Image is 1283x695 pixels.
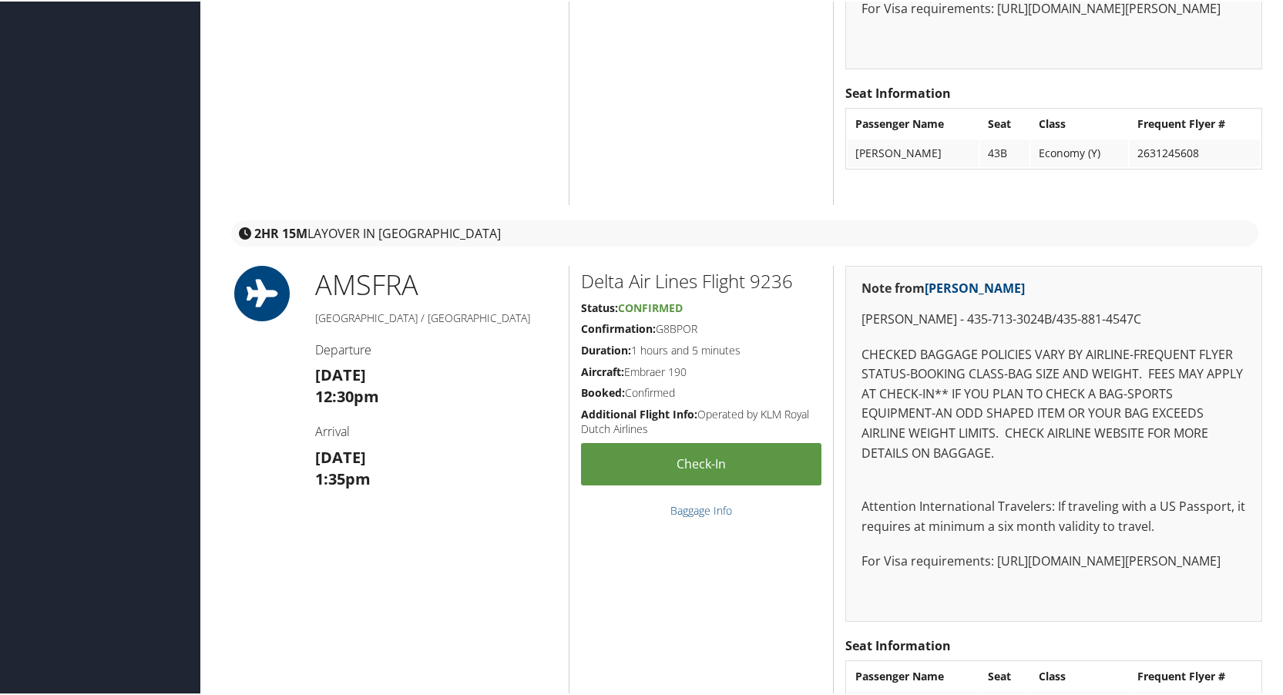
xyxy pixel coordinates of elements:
[315,445,366,466] strong: [DATE]
[1130,138,1260,166] td: 2631245608
[315,384,379,405] strong: 12:30pm
[254,223,307,240] strong: 2HR 15M
[1031,138,1128,166] td: Economy (Y)
[581,384,821,399] h5: Confirmed
[848,109,979,136] th: Passenger Name
[670,502,732,516] a: Baggage Info
[581,384,625,398] strong: Booked:
[1130,109,1260,136] th: Frequent Flyer #
[1031,661,1128,689] th: Class
[1130,661,1260,689] th: Frequent Flyer #
[581,320,656,334] strong: Confirmation:
[315,340,556,357] h4: Departure
[315,421,556,438] h4: Arrival
[845,83,951,100] strong: Seat Information
[861,495,1246,535] p: Attention International Travelers: If traveling with a US Passport, it requires at minimum a six ...
[315,467,371,488] strong: 1:35pm
[848,138,979,166] td: [PERSON_NAME]
[231,219,1258,245] div: layover in [GEOGRAPHIC_DATA]
[980,661,1029,689] th: Seat
[581,405,821,435] h5: Operated by KLM Royal Dutch Airlines
[315,309,556,324] h5: [GEOGRAPHIC_DATA] / [GEOGRAPHIC_DATA]
[315,363,366,384] strong: [DATE]
[315,264,556,303] h1: AMS FRA
[581,299,618,314] strong: Status:
[845,636,951,653] strong: Seat Information
[581,341,821,357] h5: 1 hours and 5 minutes
[861,344,1246,462] p: CHECKED BAGGAGE POLICIES VARY BY AIRLINE-FREQUENT FLYER STATUS-BOOKING CLASS-BAG SIZE AND WEIGHT....
[581,341,631,356] strong: Duration:
[581,320,821,335] h5: G8BPOR
[581,267,821,293] h2: Delta Air Lines Flight 9236
[861,550,1246,570] p: For Visa requirements: [URL][DOMAIN_NAME][PERSON_NAME]
[581,442,821,484] a: Check-in
[861,308,1246,328] p: [PERSON_NAME] - 435-713-3024B/435-881-4547C
[581,363,624,378] strong: Aircraft:
[861,278,1025,295] strong: Note from
[581,405,697,420] strong: Additional Flight Info:
[1031,109,1128,136] th: Class
[581,363,821,378] h5: Embraer 190
[980,109,1029,136] th: Seat
[980,138,1029,166] td: 43B
[848,661,979,689] th: Passenger Name
[925,278,1025,295] a: [PERSON_NAME]
[618,299,683,314] span: Confirmed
